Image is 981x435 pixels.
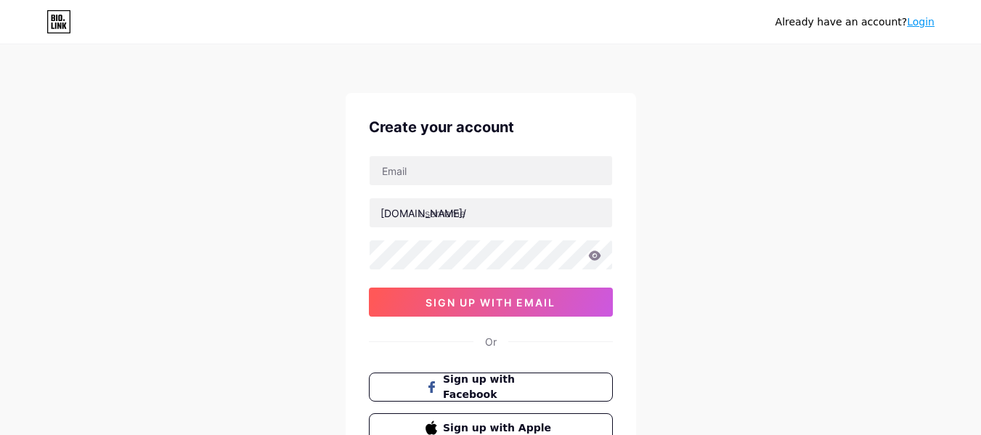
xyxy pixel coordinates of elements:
[443,372,555,402] span: Sign up with Facebook
[776,15,935,30] div: Already have an account?
[485,334,497,349] div: Or
[369,288,613,317] button: sign up with email
[907,16,935,28] a: Login
[426,296,555,309] span: sign up with email
[369,116,613,138] div: Create your account
[370,156,612,185] input: Email
[370,198,612,227] input: username
[369,373,613,402] button: Sign up with Facebook
[380,206,466,221] div: [DOMAIN_NAME]/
